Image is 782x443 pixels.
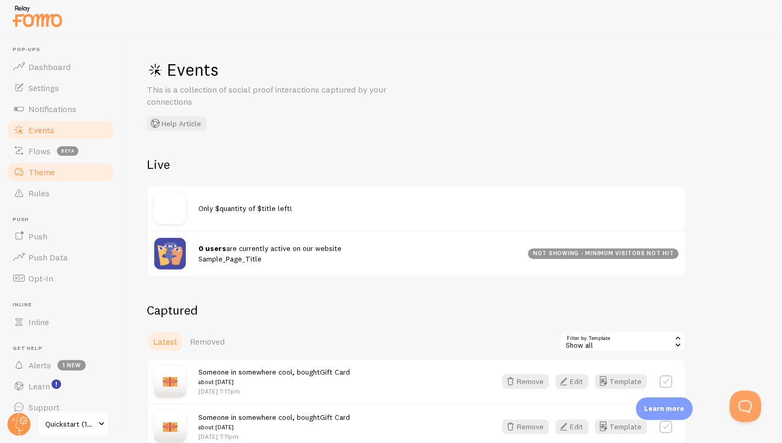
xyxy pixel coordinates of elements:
span: Removed [190,336,225,347]
span: Opt-In [28,273,53,284]
a: Opt-In [6,268,115,289]
p: This is a collection of social proof interactions captured by your connections [147,84,399,108]
span: Flows [28,146,51,156]
div: not showing - minimum visitors not hit [528,248,678,259]
strong: 0 users [198,244,226,253]
span: Someone in somewhere cool, bought [198,412,350,432]
a: Flows beta [6,140,115,162]
a: Settings [6,77,115,98]
img: gift_card_small.png [154,411,186,442]
small: about [DATE] [198,377,350,387]
svg: <p>Watch New Feature Tutorials!</p> [52,379,61,389]
h2: Live [147,156,686,173]
button: Remove [502,374,549,389]
div: Show all [559,331,686,352]
a: Inline [6,311,115,333]
span: Learn [28,381,50,391]
span: Push Data [28,252,68,263]
a: Latest [147,331,184,352]
p: [DATE] 7:11pm [198,432,350,441]
h2: Captured [147,302,686,318]
span: Support [28,402,59,412]
img: fomo-relay-logo-orange.svg [11,3,64,29]
span: Settings [28,83,59,93]
span: Inline [28,317,49,327]
span: Quickstart (1ebe7716) [45,418,95,430]
img: gift_card_small.png [154,366,186,397]
a: Edit [555,374,595,389]
button: Template [595,374,647,389]
iframe: Help Scout Beacon - Open [729,390,761,422]
h1: Events [147,59,463,80]
a: Learn [6,376,115,397]
span: Push [28,231,47,241]
span: Push [13,216,115,223]
span: Rules [28,188,49,198]
a: Quickstart (1ebe7716) [38,411,109,437]
button: Edit [555,419,588,434]
img: pageviews.png [154,238,186,269]
button: Help Article [147,116,206,131]
span: Events [28,125,54,135]
button: Remove [502,419,549,434]
a: Theme [6,162,115,183]
a: Events [6,119,115,140]
a: Dashboard [6,56,115,77]
span: 1 new [57,360,86,370]
a: Edit [555,419,595,434]
p: [DATE] 7:17pm [198,387,350,396]
span: Inline [13,301,115,308]
p: Learn more [644,404,684,414]
button: Edit [555,374,588,389]
a: Alerts 1 new [6,355,115,376]
a: Removed [184,331,231,352]
button: Template [595,419,647,434]
span: Theme [28,167,55,177]
span: Dashboard [28,62,71,72]
span: Notifications [28,104,76,114]
a: Rules [6,183,115,204]
a: Notifications [6,98,115,119]
a: Support [6,397,115,418]
img: no_image.svg [154,193,186,224]
span: Latest [153,336,177,347]
span: Someone in somewhere cool, bought [198,367,350,387]
div: Learn more [636,397,693,420]
span: Only $quantity of $title left! [198,204,292,213]
a: Push Data [6,247,115,268]
a: Push [6,226,115,247]
a: Gift Card [320,367,350,377]
span: Pop-ups [13,46,115,53]
span: Alerts [28,360,51,370]
span: Get Help [13,345,115,352]
small: about [DATE] [198,422,350,432]
span: are currently active on our website Sample_Page_Title [198,244,342,263]
span: beta [57,146,78,156]
a: Gift Card [320,412,350,422]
